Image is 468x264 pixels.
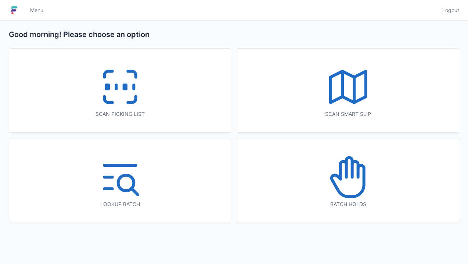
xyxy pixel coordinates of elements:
[26,4,48,17] a: Menu
[9,29,459,40] h2: Good morning! Please choose an option
[30,7,43,14] span: Menu
[237,48,459,133] a: Scan smart slip
[442,7,459,14] span: Logout
[24,110,216,118] div: Scan picking list
[9,139,231,223] a: Lookup batch
[9,4,20,16] img: logo-small.jpg
[252,201,444,208] div: Batch holds
[24,201,216,208] div: Lookup batch
[237,139,459,223] a: Batch holds
[438,4,459,17] a: Logout
[9,48,231,133] a: Scan picking list
[252,110,444,118] div: Scan smart slip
